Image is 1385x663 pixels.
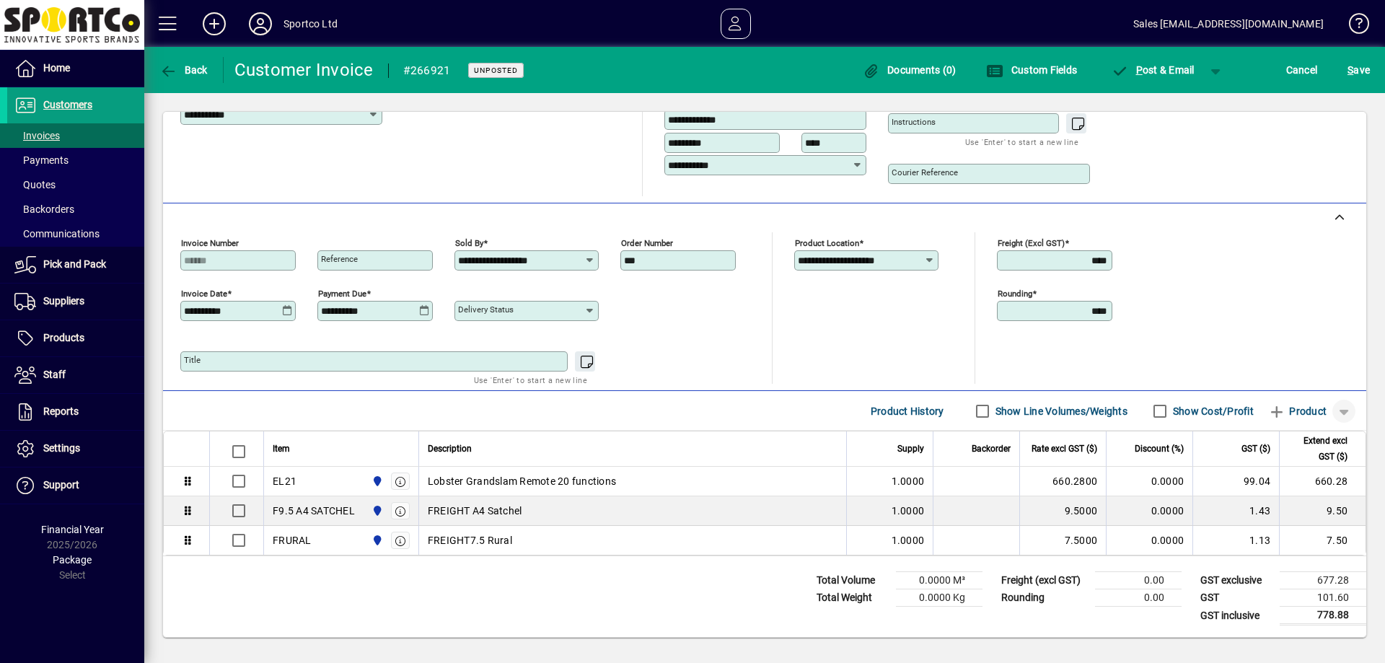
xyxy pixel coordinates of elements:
[1268,400,1327,423] span: Product
[428,504,522,518] span: FREIGHT A4 Satchel
[1192,526,1279,555] td: 1.13
[474,372,587,388] mat-hint: Use 'Enter' to start a new line
[994,589,1095,607] td: Rounding
[1029,474,1097,488] div: 660.2800
[7,247,144,283] a: Pick and Pack
[321,254,358,264] mat-label: Reference
[1032,441,1097,457] span: Rate excl GST ($)
[14,179,56,190] span: Quotes
[1029,533,1097,548] div: 7.5000
[181,238,239,248] mat-label: Invoice number
[1280,572,1366,589] td: 677.28
[43,405,79,417] span: Reports
[273,474,296,488] div: EL21
[1347,64,1353,76] span: S
[1106,496,1192,526] td: 0.0000
[43,62,70,74] span: Home
[234,58,374,82] div: Customer Invoice
[43,479,79,491] span: Support
[896,572,982,589] td: 0.0000 M³
[14,203,74,215] span: Backorders
[43,99,92,110] span: Customers
[1104,57,1202,83] button: Post & Email
[809,589,896,607] td: Total Weight
[273,533,312,548] div: FRURAL
[1241,441,1270,457] span: GST ($)
[159,64,208,76] span: Back
[7,197,144,221] a: Backorders
[1338,3,1367,50] a: Knowledge Base
[7,172,144,197] a: Quotes
[871,400,944,423] span: Product History
[7,431,144,467] a: Settings
[863,64,957,76] span: Documents (0)
[892,533,925,548] span: 1.0000
[273,504,355,518] div: F9.5 A4 SATCHEL
[621,238,673,248] mat-label: Order number
[1286,58,1318,82] span: Cancel
[368,532,384,548] span: Sportco Ltd Warehouse
[368,503,384,519] span: Sportco Ltd Warehouse
[993,404,1127,418] label: Show Line Volumes/Weights
[892,474,925,488] span: 1.0000
[994,572,1095,589] td: Freight (excl GST)
[156,57,211,83] button: Back
[1288,433,1347,465] span: Extend excl GST ($)
[428,474,616,488] span: Lobster Grandslam Remote 20 functions
[982,57,1081,83] button: Custom Fields
[283,12,338,35] div: Sportco Ltd
[428,533,512,548] span: FREIGHT7.5 Rural
[181,289,227,299] mat-label: Invoice date
[237,11,283,37] button: Profile
[14,130,60,141] span: Invoices
[998,238,1065,248] mat-label: Freight (excl GST)
[191,11,237,37] button: Add
[458,304,514,315] mat-label: Delivery status
[1280,589,1366,607] td: 101.60
[1344,57,1373,83] button: Save
[965,133,1078,150] mat-hint: Use 'Enter' to start a new line
[184,355,201,365] mat-label: Title
[1111,64,1195,76] span: ost & Email
[1170,404,1254,418] label: Show Cost/Profit
[1279,467,1366,496] td: 660.28
[7,320,144,356] a: Products
[455,238,483,248] mat-label: Sold by
[7,284,144,320] a: Suppliers
[892,504,925,518] span: 1.0000
[1106,526,1192,555] td: 0.0000
[403,59,451,82] div: #266921
[43,442,80,454] span: Settings
[43,332,84,343] span: Products
[1135,441,1184,457] span: Discount (%)
[986,64,1077,76] span: Custom Fields
[972,441,1011,457] span: Backorder
[318,289,366,299] mat-label: Payment due
[1261,398,1334,424] button: Product
[368,473,384,489] span: Sportco Ltd Warehouse
[1347,58,1370,82] span: ave
[795,238,859,248] mat-label: Product location
[1136,64,1143,76] span: P
[892,167,958,177] mat-label: Courier Reference
[43,369,66,380] span: Staff
[14,228,100,240] span: Communications
[865,398,950,424] button: Product History
[474,66,518,75] span: Unposted
[1106,467,1192,496] td: 0.0000
[1133,12,1324,35] div: Sales [EMAIL_ADDRESS][DOMAIN_NAME]
[7,394,144,430] a: Reports
[897,441,924,457] span: Supply
[41,524,104,535] span: Financial Year
[7,467,144,504] a: Support
[7,123,144,148] a: Invoices
[1193,607,1280,625] td: GST inclusive
[273,441,290,457] span: Item
[144,57,224,83] app-page-header-button: Back
[14,154,69,166] span: Payments
[1279,496,1366,526] td: 9.50
[7,51,144,87] a: Home
[896,589,982,607] td: 0.0000 Kg
[809,572,896,589] td: Total Volume
[1283,57,1322,83] button: Cancel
